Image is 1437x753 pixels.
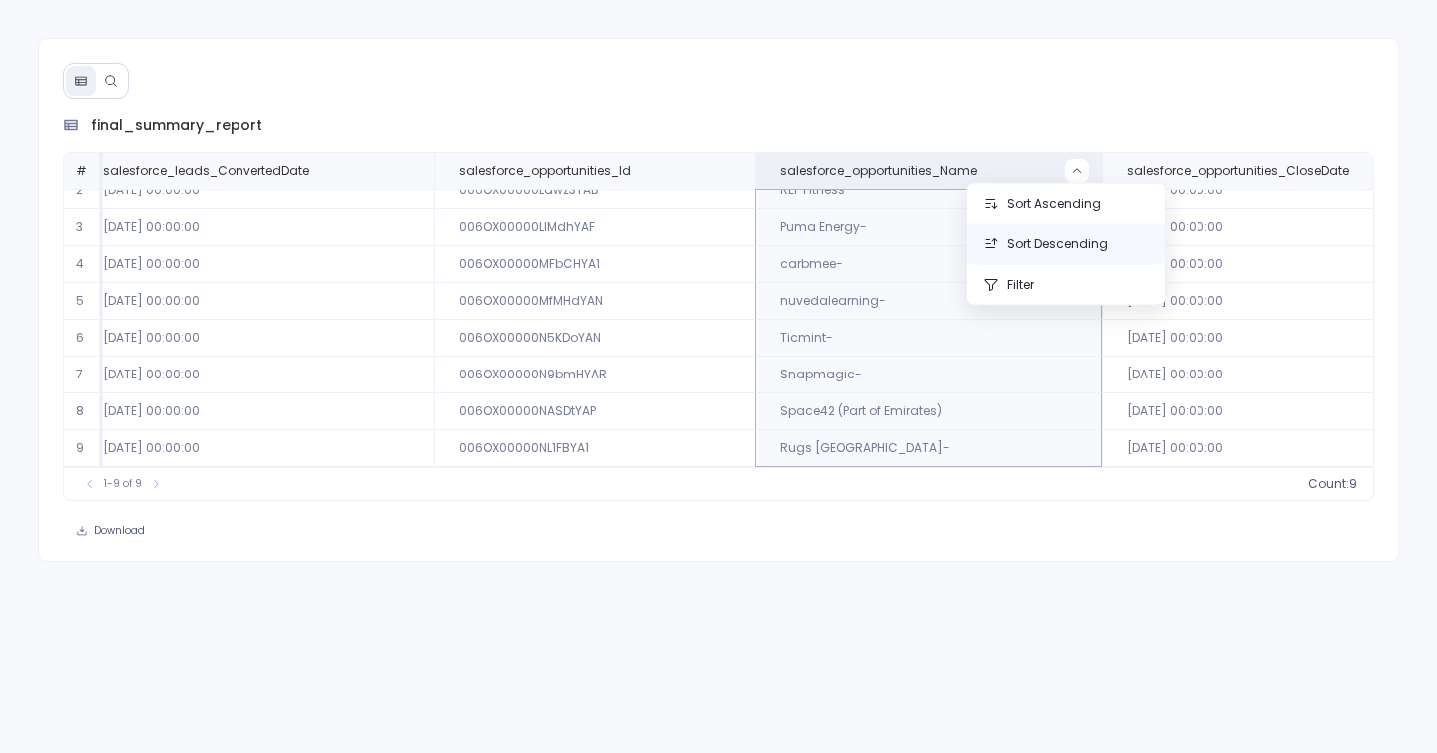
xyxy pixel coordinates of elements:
[78,430,434,467] td: [DATE] 00:00:00
[64,246,103,283] td: 4
[64,357,103,393] td: 7
[755,430,1102,467] td: Rugs [GEOGRAPHIC_DATA]-
[103,163,309,179] span: salesforce_leads_ConvertedDate
[1308,476,1349,492] span: count :
[64,430,103,467] td: 9
[434,357,755,393] td: 006OX00000N9bmHYAR
[94,524,145,538] span: Download
[78,393,434,430] td: [DATE] 00:00:00
[1127,163,1349,179] span: salesforce_opportunities_CloseDate
[78,172,434,209] td: [DATE] 00:00:00
[434,172,755,209] td: 006OX00000Lawz3YAB
[434,320,755,357] td: 006OX00000N5KDoYAN
[64,283,103,320] td: 5
[967,184,1165,224] button: Sort Ascending
[64,320,103,357] td: 6
[755,172,1102,209] td: REP Fitness-
[967,224,1165,264] button: Sort Descending
[78,209,434,246] td: [DATE] 00:00:00
[755,246,1102,283] td: carbmee-
[459,163,631,179] span: salesforce_opportunities_Id
[64,209,103,246] td: 3
[755,393,1102,430] td: Space42 (Part of Emirates)
[91,115,262,136] span: final_summary_report
[104,476,142,492] span: 1-9 of 9
[434,246,755,283] td: 006OX00000MFbCHYA1
[755,209,1102,246] td: Puma Energy-
[755,357,1102,393] td: Snapmagic-
[434,393,755,430] td: 006OX00000NASDtYAP
[1349,476,1357,492] span: 9
[434,430,755,467] td: 006OX00000NL1FBYA1
[63,517,158,545] button: Download
[434,209,755,246] td: 006OX00000LlMdhYAF
[78,357,434,393] td: [DATE] 00:00:00
[78,246,434,283] td: [DATE] 00:00:00
[76,162,87,179] span: #
[64,172,103,209] td: 2
[780,163,977,179] span: salesforce_opportunities_Name
[78,320,434,357] td: [DATE] 00:00:00
[78,283,434,320] td: [DATE] 00:00:00
[755,320,1102,357] td: Ticmint-
[64,393,103,430] td: 8
[967,265,1165,305] button: Filter
[755,283,1102,320] td: nuvedalearning-
[434,283,755,320] td: 006OX00000MfMHdYAN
